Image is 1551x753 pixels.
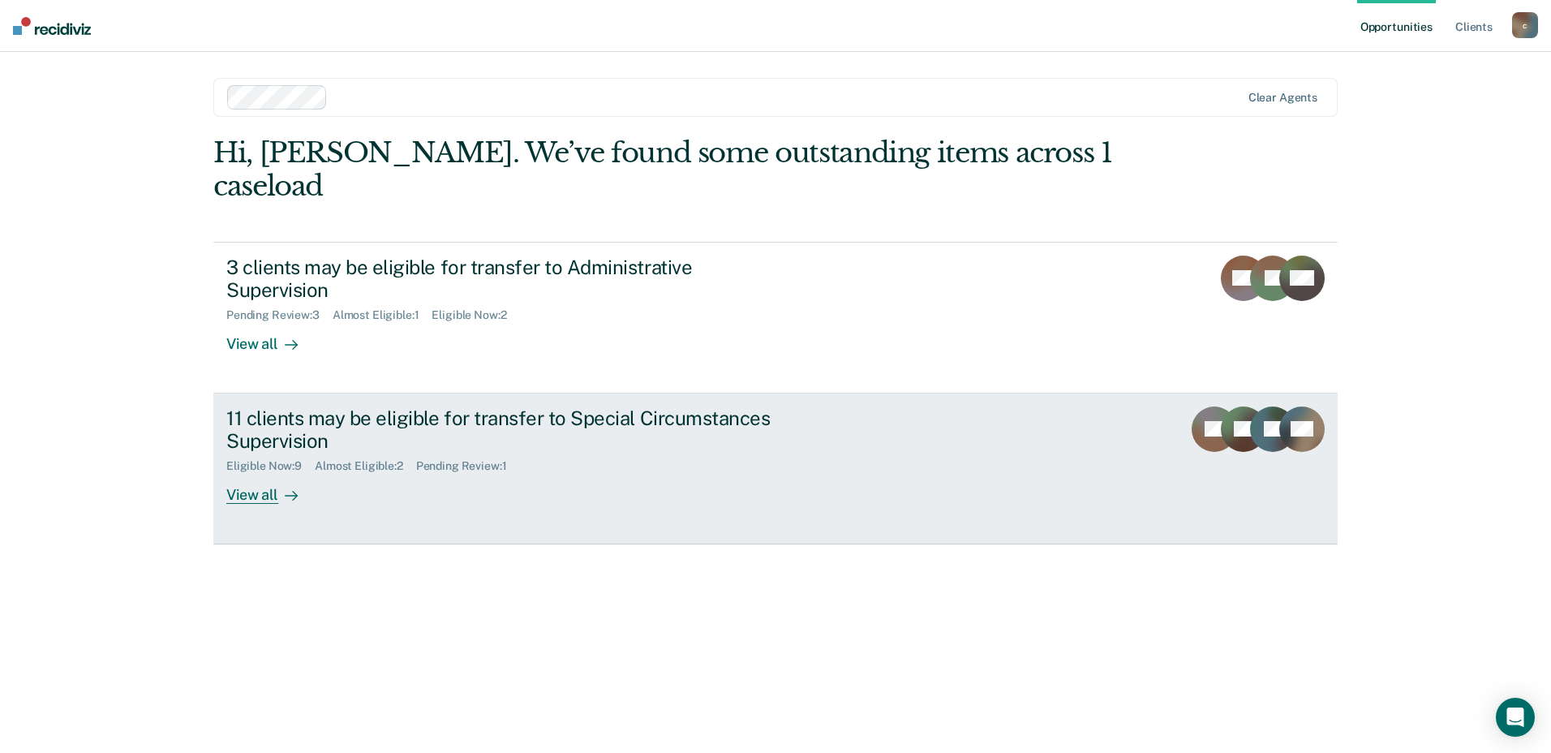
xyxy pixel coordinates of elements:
div: 3 clients may be eligible for transfer to Administrative Supervision [226,256,796,303]
a: 11 clients may be eligible for transfer to Special Circumstances SupervisionEligible Now:9Almost ... [213,394,1338,544]
img: Recidiviz [13,17,91,35]
div: Open Intercom Messenger [1496,698,1535,737]
div: Eligible Now : 2 [432,308,519,322]
div: Almost Eligible : 2 [315,459,416,473]
div: View all [226,473,317,505]
div: Almost Eligible : 1 [333,308,432,322]
div: Pending Review : 3 [226,308,333,322]
button: c [1512,12,1538,38]
div: Hi, [PERSON_NAME]. We’ve found some outstanding items across 1 caseload [213,136,1113,203]
div: 11 clients may be eligible for transfer to Special Circumstances Supervision [226,407,796,454]
div: View all [226,322,317,354]
div: Pending Review : 1 [416,459,520,473]
div: Eligible Now : 9 [226,459,315,473]
a: 3 clients may be eligible for transfer to Administrative SupervisionPending Review:3Almost Eligib... [213,242,1338,394]
div: Clear agents [1248,91,1317,105]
